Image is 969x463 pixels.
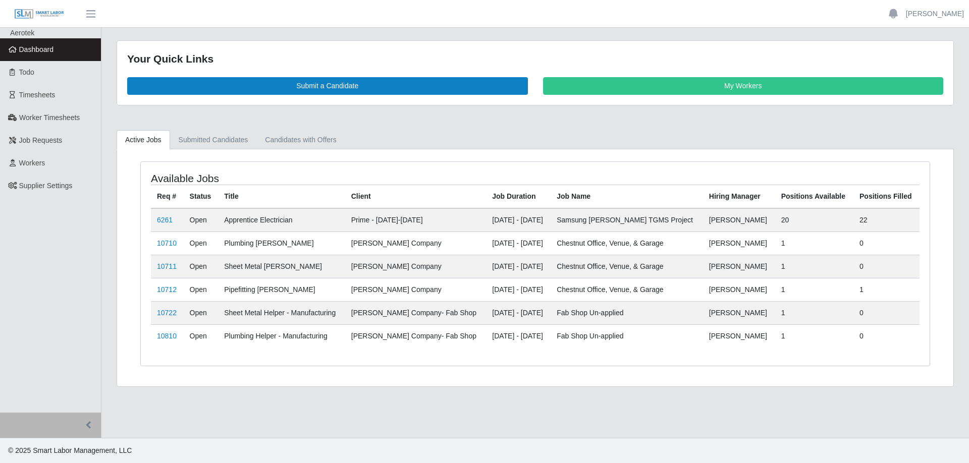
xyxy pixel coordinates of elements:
td: [DATE] - [DATE] [486,278,551,301]
td: Fab Shop Un-applied [551,301,703,324]
td: [DATE] - [DATE] [486,324,551,348]
img: SLM Logo [14,9,65,20]
td: [PERSON_NAME] [703,208,775,232]
th: Job Name [551,185,703,208]
td: Open [184,324,219,348]
td: Open [184,278,219,301]
a: 6261 [157,216,173,224]
h4: Available Jobs [151,172,462,185]
td: 1 [853,278,920,301]
td: [PERSON_NAME] Company- Fab Shop [345,301,487,324]
td: Sheet Metal [PERSON_NAME] [218,255,345,278]
td: [PERSON_NAME] Company [345,231,487,255]
td: [PERSON_NAME] Company [345,278,487,301]
td: Apprentice Electrician [218,208,345,232]
div: Your Quick Links [127,51,943,67]
a: 10712 [157,285,177,294]
td: Open [184,301,219,324]
td: 0 [853,301,920,324]
td: [DATE] - [DATE] [486,231,551,255]
td: 0 [853,324,920,348]
th: Req # [151,185,184,208]
td: 20 [775,208,853,232]
td: [PERSON_NAME] [703,231,775,255]
td: Open [184,231,219,255]
th: Client [345,185,487,208]
td: [PERSON_NAME] Company- Fab Shop [345,324,487,348]
td: [PERSON_NAME] [703,324,775,348]
span: Aerotek [10,29,34,37]
td: Plumbing Helper - Manufacturing [218,324,345,348]
td: 1 [775,301,853,324]
td: Chestnut Office, Venue, & Garage [551,255,703,278]
a: My Workers [543,77,944,95]
th: Status [184,185,219,208]
a: Submit a Candidate [127,77,528,95]
a: Candidates with Offers [256,130,345,150]
span: © 2025 Smart Labor Management, LLC [8,446,132,454]
td: 1 [775,255,853,278]
td: Sheet Metal Helper - Manufacturing [218,301,345,324]
a: 10722 [157,309,177,317]
span: Supplier Settings [19,182,73,190]
td: Open [184,208,219,232]
span: Todo [19,68,34,76]
td: [PERSON_NAME] Company [345,255,487,278]
td: Open [184,255,219,278]
a: 10711 [157,262,177,270]
span: Worker Timesheets [19,113,80,122]
td: [DATE] - [DATE] [486,301,551,324]
a: 10810 [157,332,177,340]
th: Title [218,185,345,208]
a: Submitted Candidates [170,130,257,150]
td: Chestnut Office, Venue, & Garage [551,231,703,255]
td: 22 [853,208,920,232]
td: Samsung [PERSON_NAME] TGMS Project [551,208,703,232]
td: [DATE] - [DATE] [486,255,551,278]
span: Dashboard [19,45,54,53]
span: Workers [19,159,45,167]
td: Fab Shop Un-applied [551,324,703,348]
td: Plumbing [PERSON_NAME] [218,231,345,255]
td: 1 [775,231,853,255]
th: Positions Filled [853,185,920,208]
td: 0 [853,255,920,278]
th: Hiring Manager [703,185,775,208]
td: [PERSON_NAME] [703,255,775,278]
th: Positions Available [775,185,853,208]
td: 1 [775,278,853,301]
td: [PERSON_NAME] [703,278,775,301]
th: Job Duration [486,185,551,208]
td: [PERSON_NAME] [703,301,775,324]
td: [DATE] - [DATE] [486,208,551,232]
td: 1 [775,324,853,348]
td: 0 [853,231,920,255]
td: Pipefitting [PERSON_NAME] [218,278,345,301]
span: Job Requests [19,136,63,144]
td: Chestnut Office, Venue, & Garage [551,278,703,301]
span: Timesheets [19,91,56,99]
a: 10710 [157,239,177,247]
a: [PERSON_NAME] [906,9,964,19]
a: Active Jobs [117,130,170,150]
td: Prime - [DATE]-[DATE] [345,208,487,232]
